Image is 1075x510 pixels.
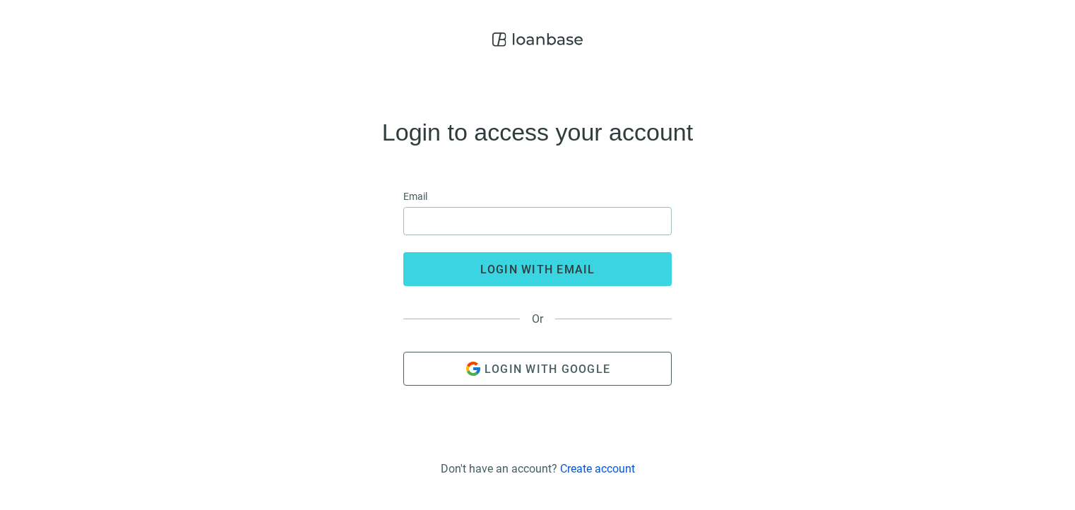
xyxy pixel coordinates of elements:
div: Don't have an account? [441,462,635,475]
span: Email [403,189,427,204]
span: Or [520,312,555,326]
button: login with email [403,252,672,286]
span: login with email [480,263,595,276]
button: Login with Google [403,352,672,386]
a: Create account [560,462,635,475]
h4: Login to access your account [382,121,693,143]
span: Login with Google [485,362,610,376]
